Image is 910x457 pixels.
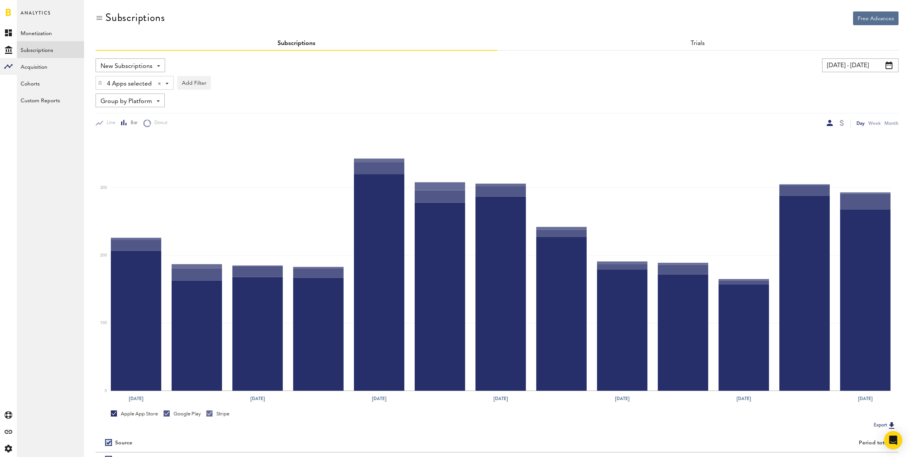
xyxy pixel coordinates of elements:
[206,410,229,417] div: Stripe
[277,40,315,47] a: Subscriptions
[17,41,84,58] a: Subscriptions
[856,119,865,127] div: Day
[884,431,902,449] div: Open Intercom Messenger
[129,395,143,402] text: [DATE]
[96,76,104,89] div: Delete
[853,11,899,25] button: Free Advances
[858,395,873,402] text: [DATE]
[493,395,508,402] text: [DATE]
[164,410,201,417] div: Google Play
[158,82,161,85] div: Clear
[127,120,138,126] span: Bar
[17,75,84,92] a: Cohorts
[17,92,84,108] a: Custom Reports
[887,421,896,430] img: Export
[100,254,107,257] text: 200
[107,78,152,90] span: 4 Apps selected
[103,120,115,126] span: Line
[101,60,152,73] span: New Subscriptions
[21,8,51,24] span: Analytics
[100,186,107,190] text: 300
[17,24,84,41] a: Monetization
[101,95,152,108] span: Group by Platform
[507,440,889,446] div: Period total
[868,119,881,127] div: Week
[111,410,158,417] div: Apple App Store
[691,40,705,47] a: Trials
[250,395,265,402] text: [DATE]
[100,321,107,325] text: 100
[105,11,165,24] div: Subscriptions
[115,440,132,446] div: Source
[884,119,899,127] div: Month
[105,389,107,393] text: 0
[177,76,211,90] button: Add Filter
[871,420,899,430] button: Export
[372,395,386,402] text: [DATE]
[615,395,629,402] text: [DATE]
[98,80,102,86] img: trash_awesome_blue.svg
[17,58,84,75] a: Acquisition
[151,120,167,126] span: Donut
[736,395,751,402] text: [DATE]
